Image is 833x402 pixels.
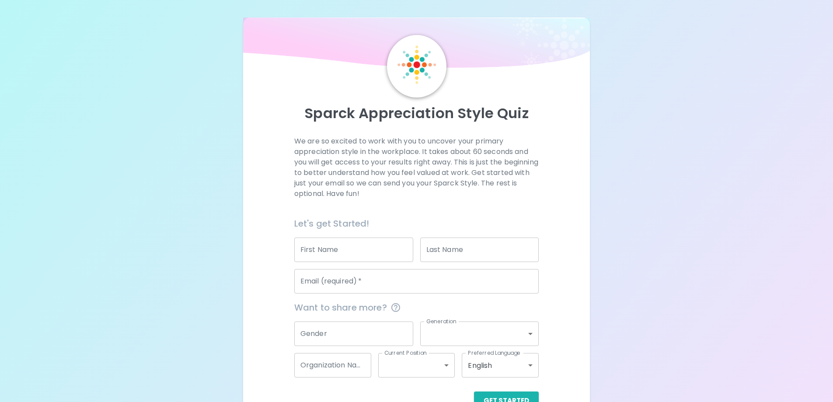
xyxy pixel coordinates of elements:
[384,349,427,357] label: Current Position
[462,353,539,378] div: English
[397,45,436,84] img: Sparck Logo
[390,302,401,313] svg: This information is completely confidential and only used for aggregated appreciation studies at ...
[294,301,539,315] span: Want to share more?
[468,349,520,357] label: Preferred Language
[426,318,457,325] label: Generation
[294,136,539,199] p: We are so excited to work with you to uncover your primary appreciation style in the workplace. I...
[294,217,539,231] h6: Let's get Started!
[243,17,590,72] img: wave
[254,105,580,122] p: Sparck Appreciation Style Quiz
